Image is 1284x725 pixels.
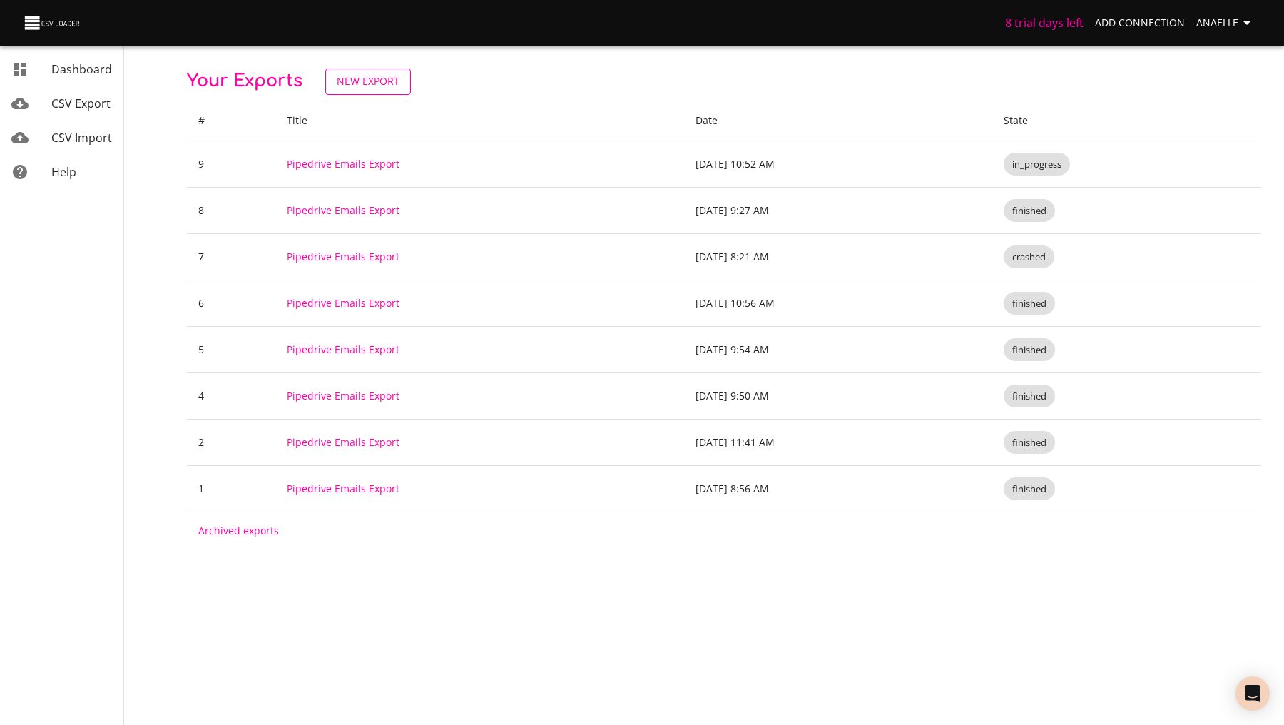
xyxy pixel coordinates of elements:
a: Add Connection [1089,10,1191,36]
img: CSV Loader [23,13,83,33]
th: Title [275,101,684,141]
span: Your Exports [187,71,302,91]
a: Pipedrive Emails Export [287,250,399,263]
div: Open Intercom Messenger [1235,676,1270,711]
a: Pipedrive Emails Export [287,435,399,449]
td: 5 [187,326,275,372]
td: 2 [187,419,275,465]
span: New Export [337,73,399,91]
span: finished [1004,343,1055,357]
td: [DATE] 11:41 AM [684,419,992,465]
span: finished [1004,436,1055,450]
td: 4 [187,372,275,419]
td: [DATE] 8:56 AM [684,465,992,512]
span: Anaelle [1196,14,1255,32]
button: Anaelle [1191,10,1261,36]
td: [DATE] 10:56 AM [684,280,992,326]
td: 1 [187,465,275,512]
span: CSV Import [51,130,112,146]
span: finished [1004,204,1055,218]
td: 6 [187,280,275,326]
td: [DATE] 9:54 AM [684,326,992,372]
td: [DATE] 8:21 AM [684,233,992,280]
span: crashed [1004,250,1054,264]
th: Date [684,101,992,141]
span: finished [1004,297,1055,310]
td: 8 [187,187,275,233]
a: Pipedrive Emails Export [287,389,399,402]
a: Pipedrive Emails Export [287,343,399,356]
a: Pipedrive Emails Export [287,296,399,310]
a: New Export [325,69,411,95]
span: finished [1004,390,1055,403]
td: [DATE] 9:27 AM [684,187,992,233]
span: Help [51,164,76,180]
a: Pipedrive Emails Export [287,203,399,217]
a: Pipedrive Emails Export [287,157,399,171]
a: Pipedrive Emails Export [287,482,399,495]
span: CSV Export [51,96,111,111]
th: # [187,101,275,141]
td: [DATE] 10:52 AM [684,141,992,187]
h6: 8 trial days left [1005,13,1084,33]
span: in_progress [1004,158,1070,171]
span: Add Connection [1095,14,1185,32]
th: State [992,101,1261,141]
span: finished [1004,482,1055,496]
td: 9 [187,141,275,187]
span: Dashboard [51,61,112,77]
td: [DATE] 9:50 AM [684,372,992,419]
td: 7 [187,233,275,280]
a: Archived exports [198,524,279,537]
